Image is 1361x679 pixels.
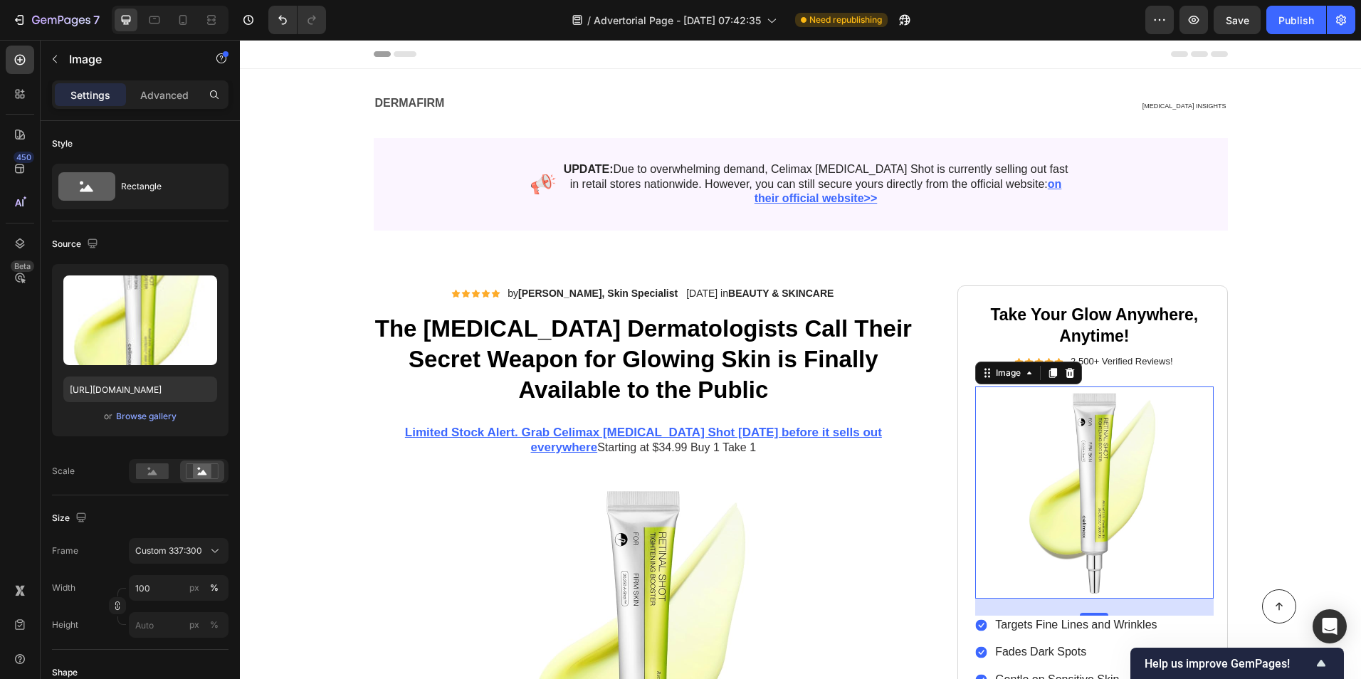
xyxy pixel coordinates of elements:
[11,260,34,272] div: Beta
[129,612,228,638] input: px%
[1226,14,1249,26] span: Save
[323,122,829,167] p: Due to overwhelming demand, Celimax [MEDICAL_DATA] Shot is currently selling out fast in retail s...
[52,509,90,528] div: Size
[753,327,784,339] div: Image
[52,619,78,631] label: Height
[268,247,438,260] p: by
[278,248,438,259] strong: [PERSON_NAME], Skin Specialist
[52,666,78,679] div: Shape
[240,40,1361,679] iframe: Design area
[115,409,177,423] button: Browse gallery
[129,538,228,564] button: Custom 337:300
[186,616,203,633] button: %
[809,14,882,26] span: Need republishing
[446,247,594,260] p: [DATE] in
[63,377,217,402] input: https://example.com/image.jpg
[594,13,761,28] span: Advertorial Page - [DATE] 07:42:35
[189,581,199,594] div: px
[104,408,112,425] span: or
[210,581,219,594] div: %
[488,248,594,259] strong: BEAUTY & SKINCARE
[52,465,75,478] div: Scale
[6,6,106,34] button: 7
[116,410,177,423] div: Browse gallery
[1278,13,1314,28] div: Publish
[129,575,228,601] input: px%
[268,6,326,34] div: Undo/Redo
[189,619,199,631] div: px
[206,579,223,596] button: px
[121,170,208,203] div: Rectangle
[206,616,223,633] button: px
[135,544,202,557] span: Custom 337:300
[186,579,203,596] button: %
[1145,655,1330,672] button: Show survey - Help us improve GemPages!
[750,265,958,305] strong: Take Your Glow Anywhere, Anytime!
[210,619,219,631] div: %
[14,152,34,163] div: 450
[324,123,374,135] strong: UPDATE:
[735,347,973,559] img: gempages_585863262243914587-fa440165-82ef-4856-923c-dbd5d6316a8a.jpg
[52,137,73,150] div: Style
[52,235,101,254] div: Source
[135,386,673,416] p: Starting at $34.99 Buy 1 Take 1
[1145,657,1313,670] span: Help us improve GemPages!
[70,88,110,102] p: Settings
[134,273,674,367] h1: The [MEDICAL_DATA] Dermatologists Call Their Secret Weapon for Glowing Skin is Finally Available ...
[165,386,642,414] u: Limited Stock Alert. Grab Celimax [MEDICAL_DATA] Shot [DATE] before it sells out everywhere
[903,63,987,70] span: [MEDICAL_DATA] INSIGHTS
[93,11,100,28] p: 7
[69,51,190,68] p: Image
[587,13,591,28] span: /
[1214,6,1261,34] button: Save
[831,316,932,328] p: 2,500+ Verified Reviews!
[52,581,75,594] label: Width
[52,544,78,557] label: Frame
[1266,6,1326,34] button: Publish
[140,88,189,102] p: Advanced
[63,275,217,365] img: preview-image
[291,135,316,154] img: gempages_585863262243914587-58140512-3bcb-46b9-9baf-4bdbbbaf7d9b.png
[1313,609,1347,643] div: Open Intercom Messenger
